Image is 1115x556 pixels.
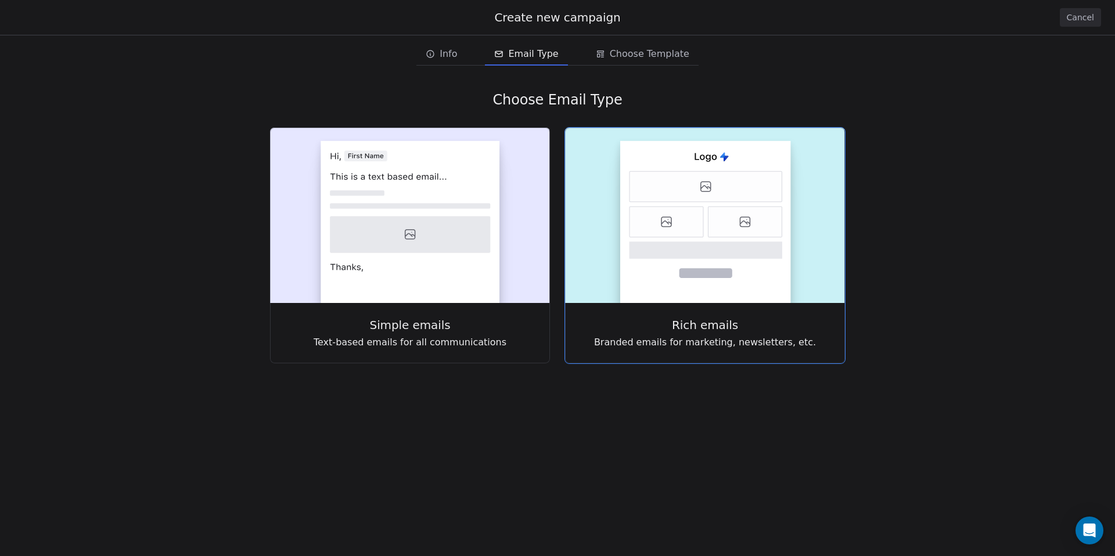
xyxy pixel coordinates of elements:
span: Choose Template [610,47,689,61]
span: Text-based emails for all communications [314,335,506,349]
div: email creation steps [416,42,699,66]
div: Create new campaign [14,9,1101,26]
button: Cancel [1060,8,1101,27]
span: Email Type [508,47,558,61]
span: Rich emails [672,317,738,333]
div: Open Intercom Messenger [1076,517,1103,544]
span: Simple emails [370,317,451,333]
div: Choose Email Type [269,91,846,109]
span: Branded emails for marketing, newsletters, etc. [594,335,816,349]
span: Info [440,47,457,61]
